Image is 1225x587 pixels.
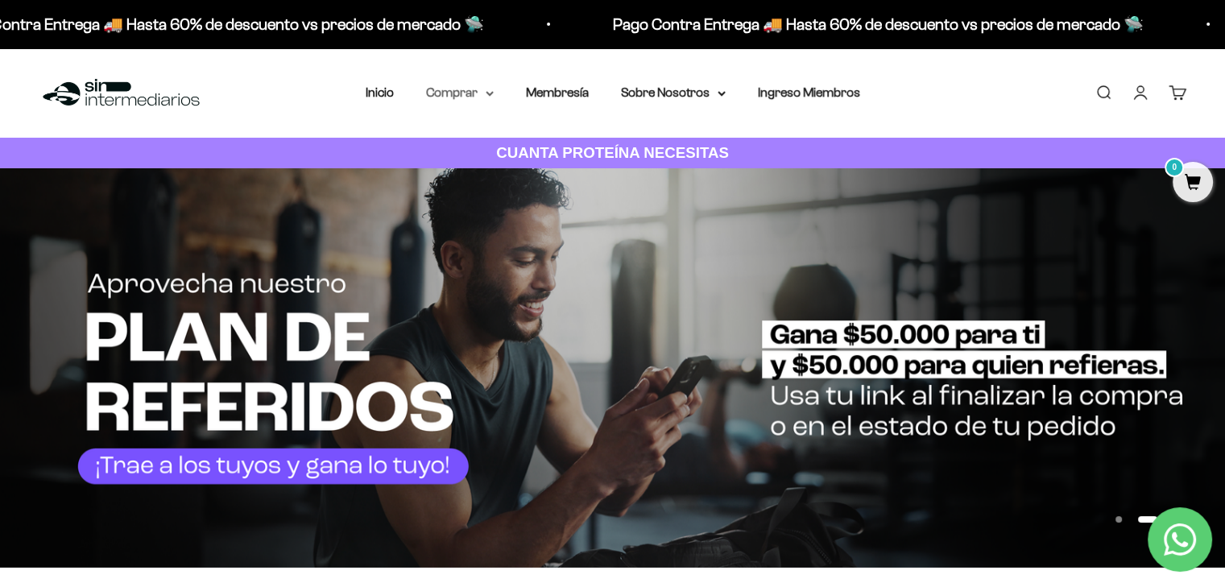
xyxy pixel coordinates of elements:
a: Ingreso Miembros [758,85,860,99]
summary: Sobre Nosotros [621,82,726,103]
a: Membresía [526,85,589,99]
summary: Comprar [426,82,494,103]
strong: CUANTA PROTEÍNA NECESITAS [496,144,729,161]
a: Inicio [366,85,394,99]
p: Pago Contra Entrega 🚚 Hasta 60% de descuento vs precios de mercado 🛸 [610,11,1141,37]
mark: 0 [1165,158,1184,177]
a: 0 [1173,175,1213,192]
